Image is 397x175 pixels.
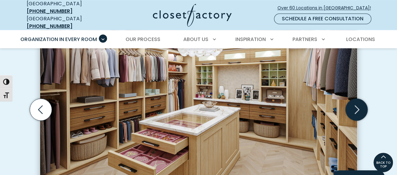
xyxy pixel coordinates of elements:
a: Schedule a Free Consultation [274,13,371,24]
img: Closet Factory Logo [153,4,232,27]
div: [GEOGRAPHIC_DATA] [27,15,104,30]
a: [PHONE_NUMBER] [27,23,72,30]
span: BACK TO TOP [373,161,393,168]
span: About Us [183,36,208,43]
span: Our Process [126,36,160,43]
button: Next slide [343,96,370,123]
nav: Primary Menu [16,31,381,48]
a: [PHONE_NUMBER] [27,8,72,15]
a: Over 60 Locations in [GEOGRAPHIC_DATA]! [277,3,376,13]
span: Inspiration [235,36,266,43]
span: Organization in Every Room [20,36,97,43]
a: BACK TO TOP [373,152,393,172]
button: Previous slide [27,96,54,123]
span: Locations [346,36,375,43]
span: Over 60 Locations in [GEOGRAPHIC_DATA]! [277,5,376,11]
span: Partners [292,36,317,43]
